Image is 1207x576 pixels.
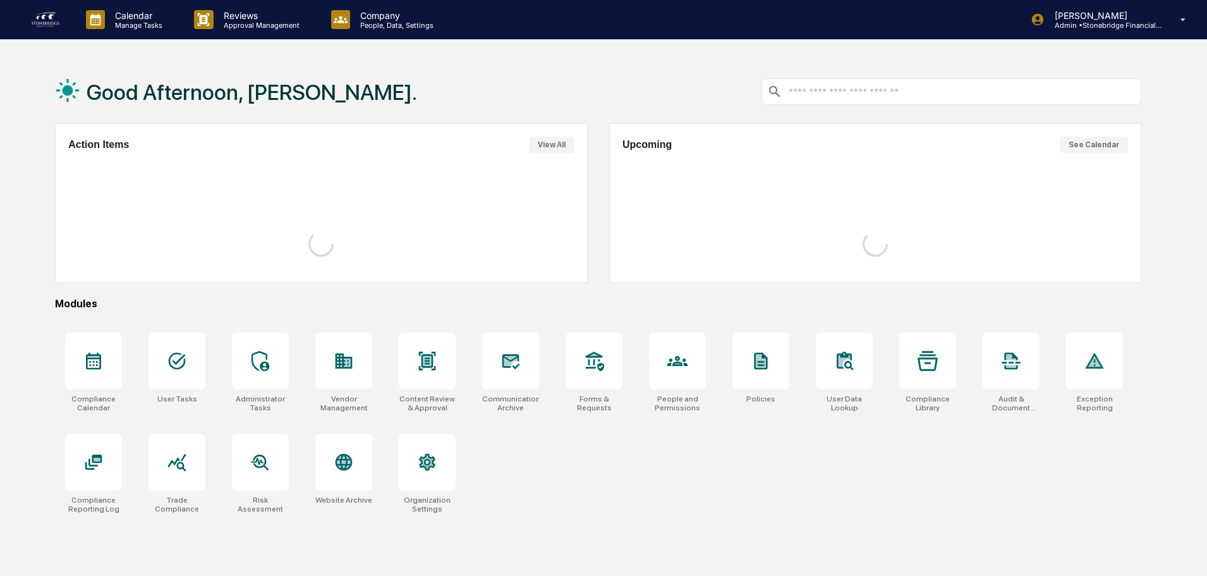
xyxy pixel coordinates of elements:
div: User Tasks [157,395,197,403]
div: Administrator Tasks [232,395,289,412]
h1: Good Afternoon, [PERSON_NAME]. [87,80,417,105]
h2: Action Items [68,139,129,150]
div: Trade Compliance [149,496,205,513]
p: Company [350,10,440,21]
div: Vendor Management [315,395,372,412]
p: Approval Management [214,21,306,30]
p: Manage Tasks [105,21,169,30]
p: People, Data, Settings [350,21,440,30]
img: logo [30,9,61,30]
div: Compliance Calendar [65,395,122,412]
button: View All [529,137,574,153]
div: People and Permissions [649,395,706,412]
div: Forms & Requests [566,395,622,412]
p: Admin • Stonebridge Financial Group [1045,21,1162,30]
div: Risk Assessment [232,496,289,513]
p: Calendar [105,10,169,21]
div: Compliance Library [899,395,956,412]
p: [PERSON_NAME] [1045,10,1162,21]
div: User Data Lookup [816,395,873,412]
button: See Calendar [1060,137,1128,153]
div: Website Archive [315,496,372,505]
div: Communications Archive [482,395,539,412]
div: Audit & Document Logs [983,395,1040,412]
div: Content Review & Approval [399,395,456,412]
div: Modules [55,298,1141,310]
div: Compliance Reporting Log [65,496,122,513]
div: Policies [746,395,775,403]
p: Reviews [214,10,306,21]
div: Organization Settings [399,496,456,513]
div: Exception Reporting [1066,395,1123,412]
h2: Upcoming [622,139,672,150]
